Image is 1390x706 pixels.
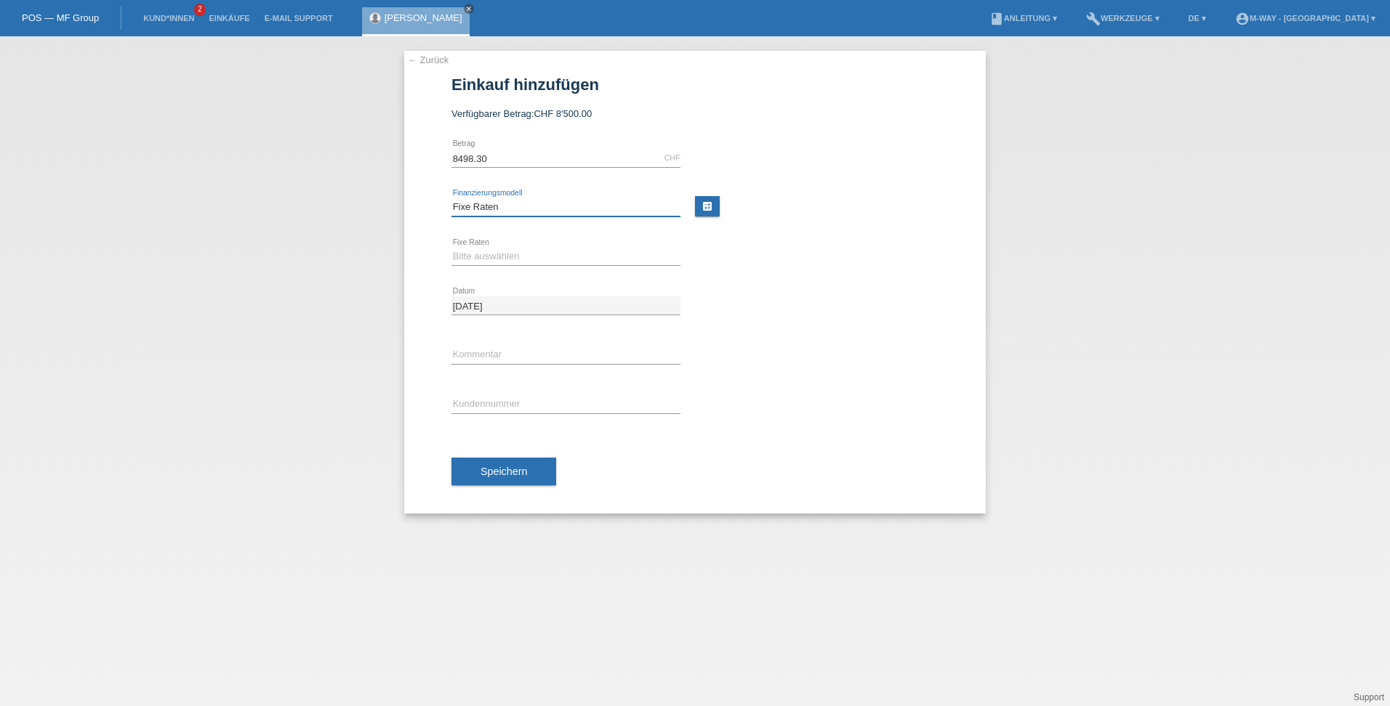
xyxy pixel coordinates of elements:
[408,54,449,65] a: ← Zurück
[702,200,713,212] i: calculate
[989,12,1004,26] i: book
[1079,14,1167,23] a: buildWerkzeuge ▾
[194,4,206,16] span: 2
[534,108,592,119] span: CHF 8'500.00
[385,12,462,23] a: [PERSON_NAME]
[982,14,1064,23] a: bookAnleitung ▾
[451,76,939,94] h1: Einkauf hinzufügen
[1235,12,1250,26] i: account_circle
[451,108,939,119] div: Verfügbarer Betrag:
[695,196,720,216] a: calculate
[1181,14,1213,23] a: DE ▾
[257,14,340,23] a: E-Mail Support
[136,14,201,23] a: Kund*innen
[481,466,527,477] span: Speichern
[201,14,257,23] a: Einkäufe
[1086,12,1101,26] i: build
[1228,14,1383,23] a: account_circlem-way - [GEOGRAPHIC_DATA] ▾
[465,5,473,12] i: close
[1354,692,1384,702] a: Support
[22,12,99,23] a: POS — MF Group
[451,458,556,485] button: Speichern
[664,153,680,162] div: CHF
[464,4,474,14] a: close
